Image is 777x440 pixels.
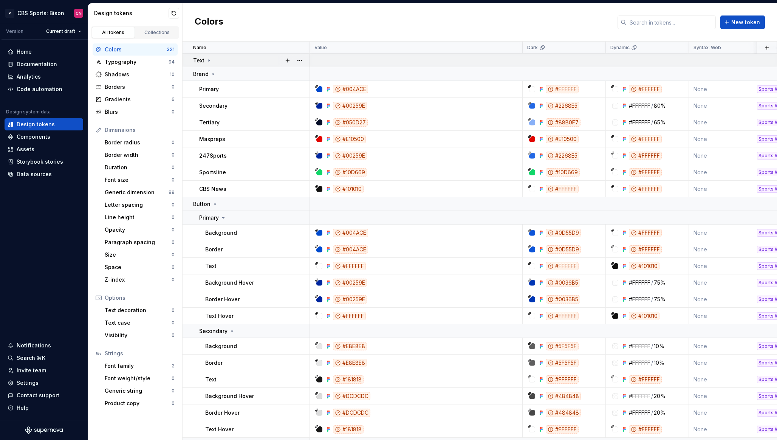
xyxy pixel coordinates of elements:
div: 0 [172,227,175,233]
input: Search in tokens... [627,15,716,29]
a: Shadows10 [93,68,178,81]
div: #88B0F7 [546,118,580,127]
div: #FFFFFF [546,312,579,320]
div: #2268E5 [546,152,579,160]
a: Generic string0 [102,385,178,397]
div: #E10500 [333,135,366,143]
div: 2 [172,363,175,369]
div: 89 [169,189,175,195]
div: / [651,342,653,350]
a: Border radius0 [102,136,178,149]
div: #004ACE [333,85,368,93]
a: Text decoration0 [102,304,178,316]
div: Text decoration [105,307,172,314]
div: #10D669 [546,168,580,177]
div: Components [17,133,50,141]
div: 0 [172,264,175,270]
div: #FFFFFF [629,119,650,126]
div: 75% [654,296,666,303]
div: / [651,392,653,400]
p: Secondary [199,102,228,110]
a: Design tokens [5,118,83,130]
p: Primary [199,85,219,93]
div: #004ACE [333,229,368,237]
div: #FFFFFF [546,425,579,434]
div: #E10500 [546,135,579,143]
a: Text case0 [102,317,178,329]
div: 0 [172,139,175,146]
a: Duration0 [102,161,178,174]
div: Text case [105,319,172,327]
div: 94 [169,59,175,65]
div: Visibility [105,332,172,339]
a: Borders0 [93,81,178,93]
div: #FFFFFF [629,152,662,160]
button: PCBS Sports: BisonCN [2,5,86,21]
div: Duration [105,164,172,171]
div: #0036B5 [546,295,580,304]
div: 10% [654,359,664,367]
h2: Colors [195,15,223,29]
p: Dynamic [610,45,630,51]
div: / [651,296,653,303]
div: Space [105,263,172,271]
div: / [651,119,653,126]
a: Space0 [102,261,178,273]
div: Border radius [105,139,172,146]
a: Line height0 [102,211,178,223]
span: New token [731,19,760,26]
div: #FFFFFF [629,185,662,193]
div: Blurs [105,108,172,116]
div: Generic string [105,387,172,395]
td: None [689,338,752,355]
p: Tertiary [199,119,220,126]
a: Invite team [5,364,83,376]
div: Storybook stories [17,158,63,166]
div: Design tokens [94,9,169,17]
div: #FFFFFF [629,229,662,237]
div: Collections [138,29,176,36]
div: #00259E [333,295,367,304]
div: Font weight/style [105,375,172,382]
div: #FFFFFF [546,262,579,270]
div: 0 [172,307,175,313]
a: Components [5,131,83,143]
div: 0 [172,84,175,90]
div: Design system data [6,109,51,115]
div: 20% [654,409,666,417]
a: Documentation [5,58,83,70]
div: Settings [17,379,39,387]
div: #E8E8E8 [333,342,367,350]
div: Home [17,48,32,56]
div: 10 [170,71,175,77]
div: Letter spacing [105,201,172,209]
a: Paragraph spacing0 [102,236,178,248]
div: #FFFFFF [629,85,662,93]
a: Settings [5,377,83,389]
div: #2268E5 [546,102,579,110]
div: Shadows [105,71,170,78]
button: Current draft [43,26,85,37]
td: None [689,274,752,291]
td: None [689,164,752,181]
div: 0 [172,214,175,220]
div: Search ⌘K [17,354,45,362]
div: 0 [172,239,175,245]
div: 0 [172,320,175,326]
a: Colors321 [93,43,178,56]
div: #FFFFFF [333,262,366,270]
div: #FFFFFF [629,342,650,350]
p: CBS News [199,185,226,193]
div: #5F5F5F [546,342,579,350]
div: Size [105,251,172,259]
a: Analytics [5,71,83,83]
div: #FFFFFF [546,185,579,193]
div: #181818 [333,425,364,434]
a: Assets [5,143,83,155]
p: Button [193,200,211,208]
td: None [689,131,752,147]
p: Sportsline [199,169,226,176]
div: #FFFFFF [629,392,650,400]
div: #FFFFFF [629,409,650,417]
a: Home [5,46,83,58]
